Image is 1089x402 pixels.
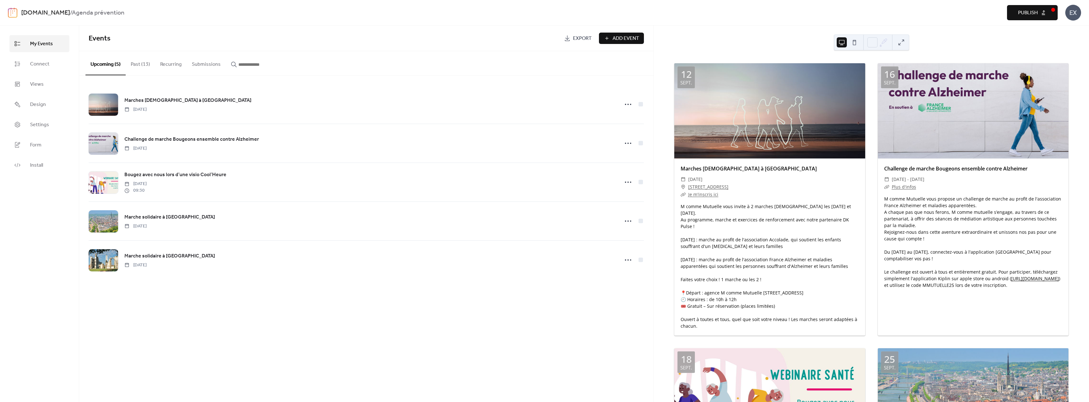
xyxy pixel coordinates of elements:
[9,157,69,174] a: Install
[30,162,43,169] span: Install
[124,252,215,260] span: Marche solidaire à [GEOGRAPHIC_DATA]
[30,60,49,68] span: Connect
[878,195,1069,288] div: M comme Mutuelle vous propose un challenge de marche au profit de l'association France Alzheimer ...
[124,135,259,144] a: Challenge de marche Bougeons ensemble contre Alzheimer
[85,51,126,75] button: Upcoming (5)
[9,116,69,133] a: Settings
[124,171,226,179] a: Bougez avec nous lors d’une visio Cool’Heure
[70,7,72,19] b: /
[681,183,686,191] div: ​
[688,176,702,183] span: [DATE]
[30,81,44,88] span: Views
[30,141,41,149] span: Form
[9,96,69,113] a: Design
[613,35,639,42] span: Add Event
[680,365,692,370] div: sept.
[124,213,215,221] span: Marche solidaire à [GEOGRAPHIC_DATA]
[9,136,69,153] a: Form
[124,96,251,105] a: Marches [DEMOGRAPHIC_DATA] à [GEOGRAPHIC_DATA]
[89,32,110,46] span: Events
[30,121,49,129] span: Settings
[884,176,889,183] div: ​
[884,70,895,79] div: 16
[681,70,692,79] div: 12
[1018,9,1038,17] span: Publish
[688,183,728,191] a: [STREET_ADDRESS]
[155,51,187,75] button: Recurring
[884,80,896,85] div: sept.
[884,183,889,191] div: ​
[9,55,69,72] a: Connect
[681,176,686,183] div: ​
[72,7,124,19] b: Agenda prévention
[674,203,865,329] div: M comme Mutuelle vous invite à 2 marches [DEMOGRAPHIC_DATA] les [DATE] et [DATE]. Au programme, m...
[30,101,46,108] span: Design
[884,165,1028,172] a: Challenge de marche Bougeons ensemble contre Alzheimer
[30,40,53,48] span: My Events
[126,51,155,75] button: Past (13)
[688,191,718,197] a: Je m'inscris ici
[124,136,259,143] span: Challenge de marche Bougeons ensemble contre Alzheimer
[559,33,596,44] a: Export
[681,191,686,198] div: ​
[9,35,69,52] a: My Events
[892,184,916,190] a: Plus d'infos
[681,355,692,364] div: 18
[124,223,147,230] span: [DATE]
[21,7,70,19] a: [DOMAIN_NAME]
[124,145,147,152] span: [DATE]
[124,97,251,104] span: Marches [DEMOGRAPHIC_DATA] à [GEOGRAPHIC_DATA]
[124,181,147,187] span: [DATE]
[884,355,895,364] div: 25
[124,213,215,221] a: Marche solidaire à [GEOGRAPHIC_DATA]
[1007,5,1058,20] button: Publish
[1065,5,1081,21] div: EX
[892,176,924,183] span: [DATE] - [DATE]
[124,252,215,260] a: Marche solidaire à [GEOGRAPHIC_DATA]
[680,80,692,85] div: sept.
[9,76,69,93] a: Views
[187,51,226,75] button: Submissions
[124,187,147,194] span: 09:30
[124,262,147,269] span: [DATE]
[8,8,17,18] img: logo
[1011,275,1059,281] a: [URL][DOMAIN_NAME]
[573,35,592,42] span: Export
[124,106,147,113] span: [DATE]
[599,33,644,44] button: Add Event
[884,365,896,370] div: sept.
[681,165,817,172] a: Marches [DEMOGRAPHIC_DATA] à [GEOGRAPHIC_DATA]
